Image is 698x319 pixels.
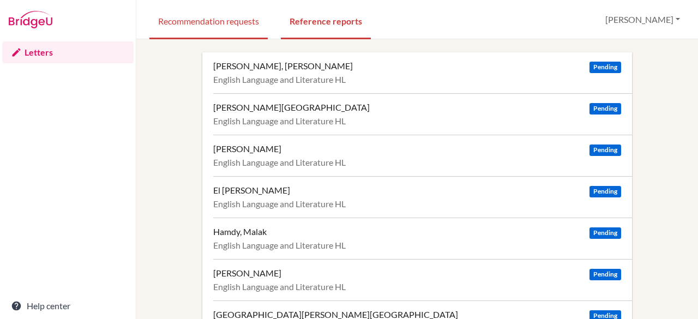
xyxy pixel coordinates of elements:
[213,143,281,154] div: [PERSON_NAME]
[149,2,268,39] a: Recommendation requests
[213,74,621,85] div: English Language and Literature HL
[589,269,621,280] span: Pending
[213,226,267,237] div: Hamdy, Malak
[589,103,621,115] span: Pending
[213,61,353,71] div: [PERSON_NAME], [PERSON_NAME]
[2,295,134,317] a: Help center
[600,9,685,30] button: [PERSON_NAME]
[589,145,621,156] span: Pending
[213,198,621,209] div: English Language and Literature HL
[213,281,621,292] div: English Language and Literature HL
[213,259,632,300] a: [PERSON_NAME] Pending English Language and Literature HL
[589,186,621,197] span: Pending
[589,62,621,73] span: Pending
[2,41,134,63] a: Letters
[213,218,632,259] a: Hamdy, Malak Pending English Language and Literature HL
[213,157,621,168] div: English Language and Literature HL
[213,52,632,93] a: [PERSON_NAME], [PERSON_NAME] Pending English Language and Literature HL
[213,135,632,176] a: [PERSON_NAME] Pending English Language and Literature HL
[213,240,621,251] div: English Language and Literature HL
[213,176,632,218] a: El [PERSON_NAME] Pending English Language and Literature HL
[589,227,621,239] span: Pending
[213,116,621,127] div: English Language and Literature HL
[213,102,370,113] div: [PERSON_NAME][GEOGRAPHIC_DATA]
[213,93,632,135] a: [PERSON_NAME][GEOGRAPHIC_DATA] Pending English Language and Literature HL
[9,11,52,28] img: Bridge-U
[213,268,281,279] div: [PERSON_NAME]
[281,2,371,39] a: Reference reports
[213,185,290,196] div: El [PERSON_NAME]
